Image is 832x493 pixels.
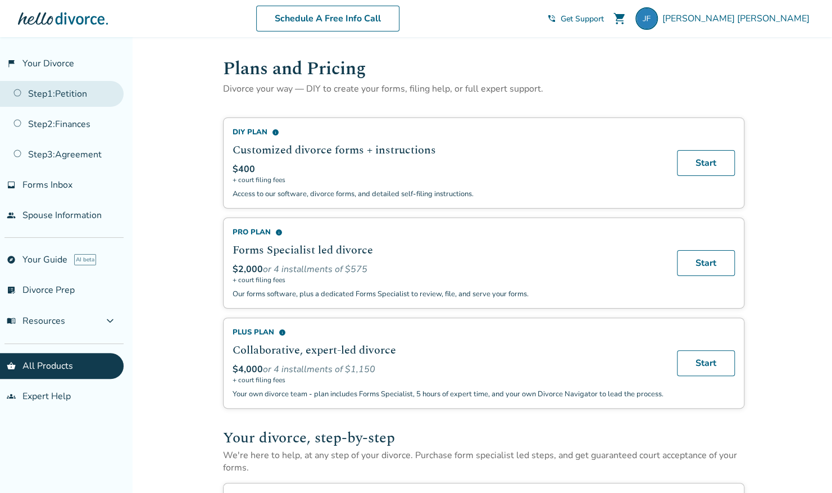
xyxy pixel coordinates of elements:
[223,83,744,95] p: Divorce your way — DIY to create your forms, filing help, or full expert support.
[233,376,663,385] span: + court filing fees
[233,275,663,284] span: + court filing fees
[662,12,814,25] span: [PERSON_NAME] [PERSON_NAME]
[7,361,16,370] span: shopping_basket
[233,263,663,275] div: or 4 installments of $575
[7,180,16,189] span: inbox
[279,329,286,336] span: info
[233,127,663,137] div: DIY Plan
[547,13,604,24] a: phone_in_talkGet Support
[223,427,744,449] h2: Your divorce, step-by-step
[635,7,658,30] img: judy.farkas@frontier.com
[256,6,399,31] a: Schedule A Free Info Call
[677,250,735,276] a: Start
[233,242,663,259] h2: Forms Specialist led divorce
[776,439,832,493] iframe: Chat Widget
[233,363,663,376] div: or 4 installments of $1,150
[7,316,16,325] span: menu_book
[233,342,663,359] h2: Collaborative, expert-led divorce
[223,449,744,474] p: We're here to help, at any step of your divorce. Purchase form specialist led steps, and get guar...
[233,363,263,376] span: $4,000
[613,12,626,25] span: shopping_cart
[677,350,735,376] a: Start
[233,175,663,184] span: + court filing fees
[275,229,283,236] span: info
[233,263,263,275] span: $2,000
[103,314,117,328] span: expand_more
[233,327,663,337] div: Plus Plan
[561,13,604,24] span: Get Support
[272,129,279,136] span: info
[7,59,16,68] span: flag_2
[7,255,16,264] span: explore
[7,286,16,295] span: list_alt_check
[233,227,663,237] div: Pro Plan
[7,315,65,327] span: Resources
[22,179,72,191] span: Forms Inbox
[7,392,16,401] span: groups
[7,211,16,220] span: people
[547,14,556,23] span: phone_in_talk
[233,163,255,175] span: $400
[233,289,663,299] p: Our forms software, plus a dedicated Forms Specialist to review, file, and serve your forms.
[233,142,663,159] h2: Customized divorce forms + instructions
[223,55,744,83] h1: Plans and Pricing
[74,254,96,265] span: AI beta
[677,150,735,176] a: Start
[233,189,663,199] p: Access to our software, divorce forms, and detailed self-filing instructions.
[233,389,663,399] p: Your own divorce team - plan includes Forms Specialist, 5 hours of expert time, and your own Divo...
